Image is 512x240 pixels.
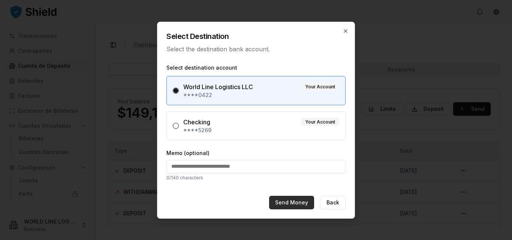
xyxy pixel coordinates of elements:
[166,45,346,54] p: Select the destination bank account.
[166,31,346,42] h2: Select Destination
[269,196,314,209] button: Send Money
[183,82,253,91] div: World Line Logistics LLC
[183,118,210,127] div: Checking
[173,88,179,94] button: World Line Logistics LLCYour Account****0422
[301,118,339,126] div: Your Account
[166,64,346,72] label: Select destination account
[301,83,339,91] div: Your Account
[173,123,179,129] button: CheckingYour Account****5269
[320,196,346,209] button: Back
[166,175,346,181] p: 0 /140 characters
[166,149,346,157] label: Memo (optional)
